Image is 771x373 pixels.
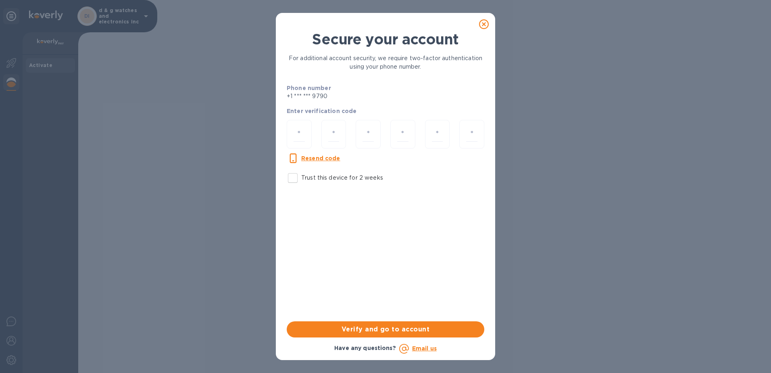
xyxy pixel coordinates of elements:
b: Have any questions? [334,345,396,351]
span: Verify and go to account [293,325,478,334]
b: Phone number [287,85,331,91]
p: For additional account security, we require two-factor authentication using your phone number. [287,54,484,71]
p: Enter verification code [287,107,484,115]
u: Resend code [301,155,340,161]
a: Email us [412,345,437,352]
button: Verify and go to account [287,321,484,337]
h1: Secure your account [287,31,484,48]
p: Trust this device for 2 weeks [301,174,383,182]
